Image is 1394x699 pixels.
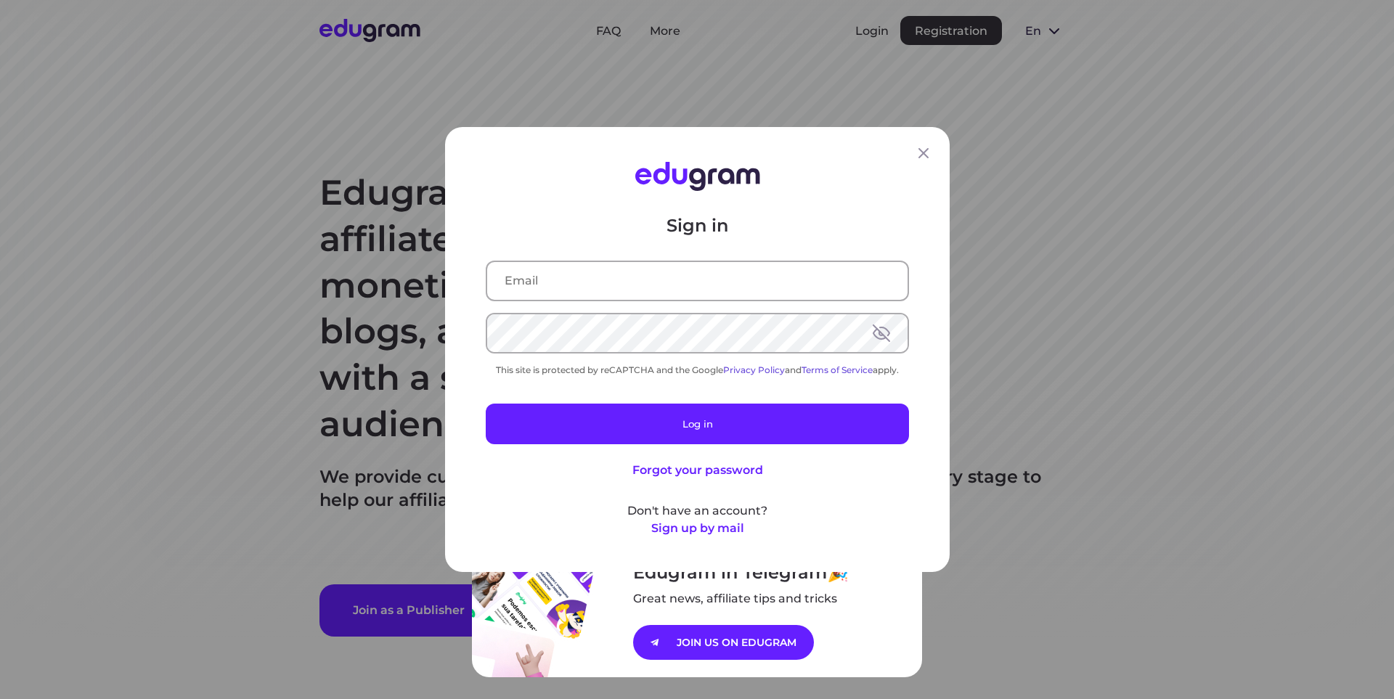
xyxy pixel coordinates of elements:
img: Edugram Logo [635,162,759,191]
a: Privacy Policy [723,364,785,375]
p: Sign in [486,214,909,237]
button: Log in [486,404,909,444]
input: Email [487,262,908,300]
p: Don't have an account? [486,502,909,520]
div: This site is protected by reCAPTCHA and the Google and apply. [486,364,909,375]
button: Sign up by mail [651,520,743,537]
a: Terms of Service [802,364,873,375]
button: Forgot your password [632,462,762,479]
